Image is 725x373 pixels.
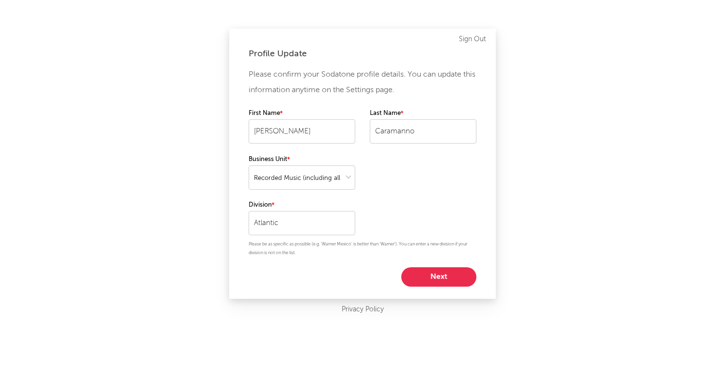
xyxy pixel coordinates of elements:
button: Next [401,267,476,287]
input: Your last name [370,119,476,144]
label: Division [249,199,355,211]
input: Your first name [249,119,355,144]
label: Last Name [370,108,476,119]
p: Please be as specific as possible (e.g. 'Warner Mexico' is better than 'Warner'). You can enter a... [249,240,476,258]
div: Profile Update [249,48,476,60]
p: Please confirm your Sodatone profile details. You can update this information anytime on the Sett... [249,67,476,98]
a: Privacy Policy [342,304,384,316]
label: First Name [249,108,355,119]
label: Business Unit [249,154,355,165]
a: Sign Out [459,33,486,45]
input: Your division [249,211,355,235]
